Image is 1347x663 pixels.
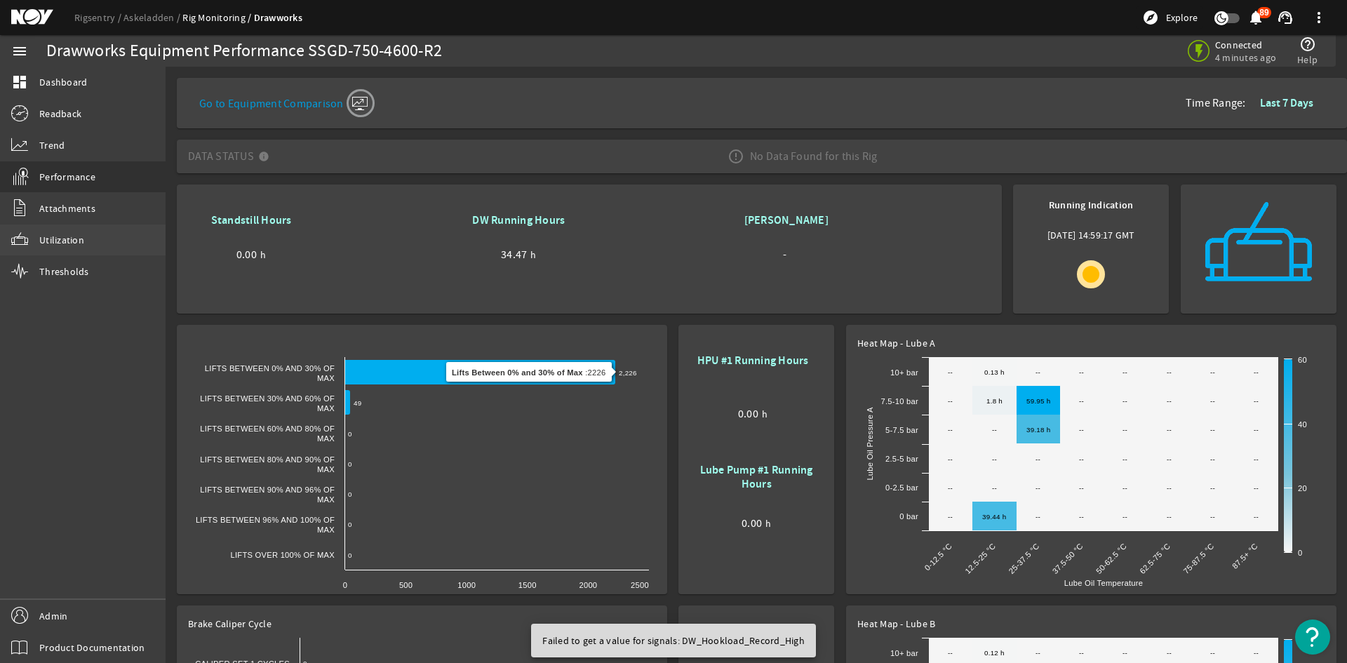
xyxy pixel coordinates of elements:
[992,484,997,492] text: --
[472,213,565,227] b: DW Running Hours
[74,11,123,24] a: Rigsentry
[211,213,292,227] b: Standstill Hours
[1254,426,1259,434] text: --
[1186,91,1336,116] div: Time Range:
[1298,356,1307,364] text: 60
[1210,649,1215,657] text: --
[1181,542,1215,575] text: 75-87.5 °C
[1248,11,1263,25] button: 89
[1079,397,1084,405] text: --
[1167,484,1172,492] text: --
[984,649,1005,657] text: 0.12 h
[1298,420,1307,429] text: 40
[231,551,335,559] text: Lifts Over 100% of Max
[1254,649,1259,657] text: --
[1260,95,1313,110] b: Last 7 Days
[716,137,889,176] div: No Data Found for this Rig
[1007,542,1040,575] text: 25-37.5 °C
[700,462,813,491] b: Lube Pump #1 Running Hours
[948,368,953,376] text: --
[530,248,536,262] span: h
[1122,397,1127,405] text: --
[992,426,997,434] text: --
[196,516,335,534] text: Lifts Between 96% and 100% of Max
[39,75,87,89] span: Dashboard
[200,485,335,504] text: Lifts Between 90% and 96% of Max
[182,11,253,24] a: Rig Monitoring
[885,426,918,434] text: 5-7.5 bar
[200,455,335,474] text: Lifts Between 80% and 90% of Max
[1036,513,1040,521] text: --
[783,248,786,262] span: -
[1079,649,1084,657] text: --
[1137,6,1203,29] button: Explore
[1231,542,1259,570] text: 87.5+ °C
[348,460,352,468] text: 0
[1298,549,1302,557] text: 0
[39,138,65,152] span: Trend
[123,11,182,24] a: Askeladden
[1094,542,1128,575] text: 50-62.5 °C
[1051,542,1085,575] text: 37.5-50 °C
[986,397,1003,405] text: 1.8 h
[1122,484,1127,492] text: --
[1122,649,1127,657] text: --
[518,581,537,589] text: 1500
[46,44,442,58] div: Drawworks Equipment Performance SSGD-750-4600-R2
[11,43,28,60] mat-icon: menu
[1249,91,1325,116] button: Last 7 Days
[348,521,352,528] text: 0
[742,516,762,530] span: 0.00
[1210,368,1215,376] text: --
[948,484,953,492] text: --
[1254,455,1259,463] text: --
[1167,397,1172,405] text: --
[1138,542,1172,575] text: 62.5-75 °C
[885,483,918,492] text: 0-2.5 bar
[343,581,347,589] text: 0
[1167,513,1172,521] text: --
[1036,368,1040,376] text: --
[1079,513,1084,521] text: --
[1167,649,1172,657] text: --
[1036,484,1040,492] text: --
[39,170,95,184] span: Performance
[1167,368,1172,376] text: --
[697,353,809,368] b: HPU #1 Running Hours
[348,551,352,559] text: 0
[744,213,829,227] b: [PERSON_NAME]
[1166,11,1198,25] span: Explore
[39,609,67,623] span: Admin
[631,581,649,589] text: 2500
[1036,649,1040,657] text: --
[857,617,935,630] span: Heat Map - Lube B
[890,368,918,377] text: 10+ bar
[1064,579,1143,587] text: Lube Oil Temperature
[765,516,771,530] span: h
[188,137,275,176] mat-panel-title: Data Status
[1036,455,1040,463] text: --
[1297,53,1318,67] span: Help
[39,641,145,655] span: Product Documentation
[1122,368,1127,376] text: --
[1047,228,1135,247] span: [DATE] 14:59:17 GMT
[984,368,1005,376] text: 0.13 h
[501,248,527,262] span: 34.47
[236,248,257,262] span: 0.00
[963,542,997,575] text: 12.5-25 °C
[1049,199,1134,212] b: Running Indication
[39,201,95,215] span: Attachments
[260,248,266,262] span: h
[1254,397,1259,405] text: --
[399,581,413,589] text: 500
[579,581,597,589] text: 2000
[348,430,352,438] text: 0
[899,512,918,521] text: 0 bar
[992,455,997,463] text: --
[199,86,372,114] a: Go to Equipment Comparison
[1122,513,1127,521] text: --
[738,407,758,421] span: 0.00
[1295,620,1330,655] button: Open Resource Center
[948,397,953,405] text: --
[1122,426,1127,434] text: --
